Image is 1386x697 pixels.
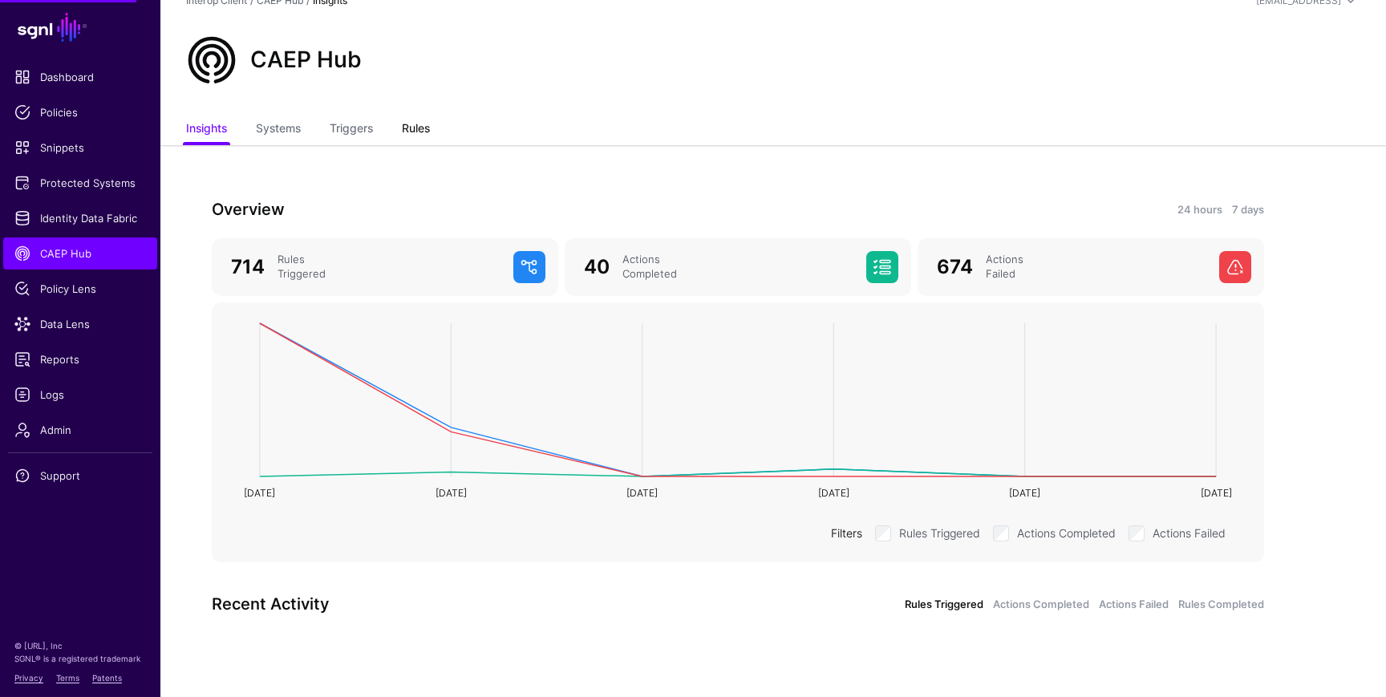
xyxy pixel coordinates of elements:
[271,253,507,282] div: Rules Triggered
[244,487,275,499] text: [DATE]
[14,281,146,297] span: Policy Lens
[905,597,983,613] a: Rules Triggered
[3,132,157,164] a: Snippets
[1178,597,1264,613] a: Rules Completed
[14,245,146,261] span: CAEP Hub
[330,115,373,145] a: Triggers
[616,253,860,282] div: Actions Completed
[14,316,146,332] span: Data Lens
[3,343,157,375] a: Reports
[818,487,849,499] text: [DATE]
[899,522,980,541] label: Rules Triggered
[993,597,1089,613] a: Actions Completed
[3,237,157,269] a: CAEP Hub
[436,487,467,499] text: [DATE]
[584,255,610,278] span: 40
[14,652,146,665] p: SGNL® is a registered trademark
[14,387,146,403] span: Logs
[92,673,122,683] a: Patents
[1201,487,1232,499] text: [DATE]
[1099,597,1169,613] a: Actions Failed
[3,379,157,411] a: Logs
[626,487,658,499] text: [DATE]
[3,308,157,340] a: Data Lens
[3,414,157,446] a: Admin
[212,591,728,617] h3: Recent Activity
[1009,487,1040,499] text: [DATE]
[56,673,79,683] a: Terms
[825,525,869,541] div: Filters
[3,167,157,199] a: Protected Systems
[1177,202,1222,218] a: 24 hours
[256,115,301,145] a: Systems
[937,255,973,278] span: 674
[3,202,157,234] a: Identity Data Fabric
[14,69,146,85] span: Dashboard
[250,47,362,74] h2: CAEP Hub
[212,197,728,222] h3: Overview
[979,253,1213,282] div: Actions Failed
[14,140,146,156] span: Snippets
[10,10,151,45] a: SGNL
[1153,522,1226,541] label: Actions Failed
[3,96,157,128] a: Policies
[14,422,146,438] span: Admin
[14,104,146,120] span: Policies
[186,115,227,145] a: Insights
[3,273,157,305] a: Policy Lens
[402,115,430,145] a: Rules
[14,351,146,367] span: Reports
[14,210,146,226] span: Identity Data Fabric
[14,639,146,652] p: © [URL], Inc
[14,175,146,191] span: Protected Systems
[1017,522,1116,541] label: Actions Completed
[14,673,43,683] a: Privacy
[1232,202,1264,218] a: 7 days
[3,61,157,93] a: Dashboard
[14,468,146,484] span: Support
[231,255,265,278] span: 714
